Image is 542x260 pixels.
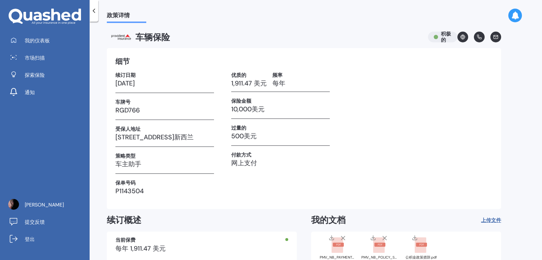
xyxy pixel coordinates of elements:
[25,72,45,78] font: 探索保险
[272,79,285,88] font: 每年
[115,244,166,253] font: 每年 1,911.47 美元
[115,71,135,78] font: 续订日期
[107,214,141,226] font: 续订概述
[231,97,251,104] font: 保险金额
[5,198,90,212] a: [PERSON_NAME]
[25,219,45,225] font: 提交反馈
[5,51,90,65] a: 市场扫描
[481,215,501,226] button: 上传文件
[311,214,346,226] font: 我的文档
[361,256,397,259] div: PMV_NB_POLICY_SCHEDULE_1294257.pdf
[115,106,140,115] font: RGD766
[115,179,135,186] font: 保单号码
[5,215,90,229] a: 提交反馈
[231,105,265,113] font: 10,000美元
[25,55,45,61] font: 市场扫描
[25,37,50,44] font: 我的仪表板
[25,89,35,96] font: 通知
[231,124,246,131] font: 过量的
[115,133,194,141] font: [STREET_ADDRESS]新西兰
[115,187,144,195] font: P1143504
[5,85,90,99] a: 通知
[320,256,356,259] div: PMV_NB_PAYMENT_ADVICE_1294258.pdf
[25,201,64,208] font: [PERSON_NAME]
[231,151,251,158] font: 付款方式
[115,125,141,132] font: 受保人地址
[25,236,35,242] font: 登出
[135,31,170,43] font: 车辆保险
[115,152,135,159] font: 策略类型
[107,32,135,42] img: Provident.png
[115,98,130,105] font: 车牌号
[5,232,90,246] a: 登出
[231,132,257,140] font: 500美元
[403,256,439,259] div: 公积金政策措辞.pdf
[405,255,437,260] font: 公积金政策措辞.pdf
[8,199,19,210] img: ACg8ocLo-XEM5RHKhKxBnY_ITKL7_eI6o6eOBThw1Mynx_jeHjw7--tj=s96-c
[115,79,135,88] font: [DATE]
[5,33,90,48] a: 我的仪表板
[115,56,130,66] font: 细节
[115,236,135,243] font: 当前保费
[231,79,267,88] font: 1,911.47 美元
[481,217,491,223] font: 上传
[231,159,257,167] font: 网上支付
[231,71,246,78] font: 优质的
[5,68,90,82] a: 探索保险
[115,160,141,168] font: 车主助手
[272,71,282,78] font: 频率
[107,11,130,19] font: 政策详情
[491,217,501,223] font: 文件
